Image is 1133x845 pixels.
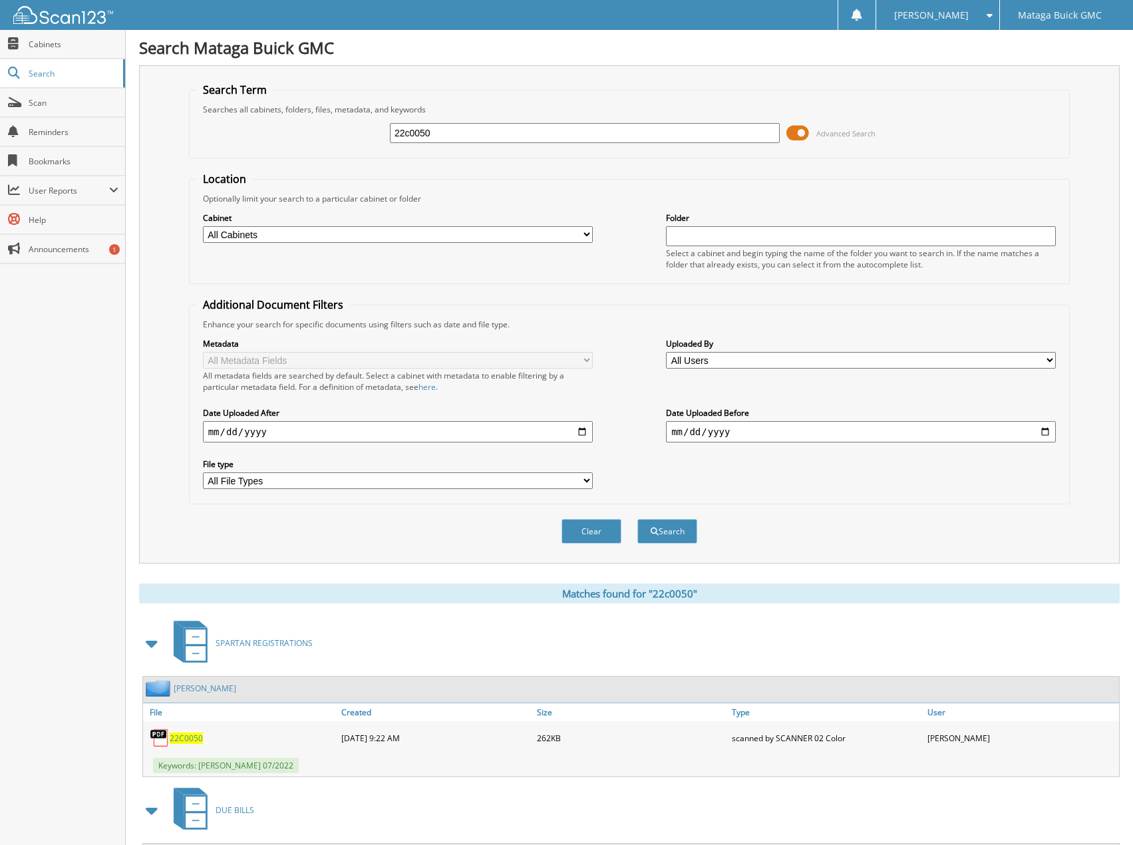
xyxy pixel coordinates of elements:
[29,214,118,226] span: Help
[109,244,120,255] div: 1
[29,97,118,108] span: Scan
[13,6,113,24] img: scan123-logo-white.svg
[203,338,593,349] label: Metadata
[29,39,118,50] span: Cabinets
[338,703,533,721] a: Created
[666,338,1056,349] label: Uploaded By
[666,248,1056,270] div: Select a cabinet and begin typing the name of the folder you want to search in. If the name match...
[924,725,1119,751] div: [PERSON_NAME]
[666,407,1056,419] label: Date Uploaded Before
[203,407,593,419] label: Date Uploaded After
[139,584,1120,603] div: Matches found for "22c0050"
[1018,11,1102,19] span: Mataga Buick GMC
[29,185,109,196] span: User Reports
[203,212,593,224] label: Cabinet
[216,637,313,649] span: SPARTAN REGISTRATIONS
[894,11,969,19] span: [PERSON_NAME]
[166,784,254,836] a: DUE BILLS
[166,617,313,669] a: SPARTAN REGISTRATIONS
[418,381,436,393] a: here
[728,703,923,721] a: Type
[338,725,533,751] div: [DATE] 9:22 AM
[174,683,236,694] a: [PERSON_NAME]
[29,244,118,255] span: Announcements
[196,172,253,186] legend: Location
[146,680,174,697] img: folder2.png
[203,421,593,442] input: start
[637,519,697,544] button: Search
[534,703,728,721] a: Size
[728,725,923,751] div: scanned by SCANNER 02 Color
[816,128,876,138] span: Advanced Search
[196,297,350,312] legend: Additional Document Filters
[216,804,254,816] span: DUE BILLS
[203,458,593,470] label: File type
[196,193,1063,204] div: Optionally limit your search to a particular cabinet or folder
[666,212,1056,224] label: Folder
[203,370,593,393] div: All metadata fields are searched by default. Select a cabinet with metadata to enable filtering b...
[196,319,1063,330] div: Enhance your search for specific documents using filters such as date and file type.
[143,703,338,721] a: File
[170,733,203,744] a: 22C0050
[29,156,118,167] span: Bookmarks
[150,728,170,748] img: PDF.png
[196,83,273,97] legend: Search Term
[562,519,621,544] button: Clear
[153,758,299,773] span: Keywords: [PERSON_NAME] 07/2022
[196,104,1063,115] div: Searches all cabinets, folders, files, metadata, and keywords
[139,37,1120,59] h1: Search Mataga Buick GMC
[29,68,116,79] span: Search
[534,725,728,751] div: 262KB
[29,126,118,138] span: Reminders
[924,703,1119,721] a: User
[666,421,1056,442] input: end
